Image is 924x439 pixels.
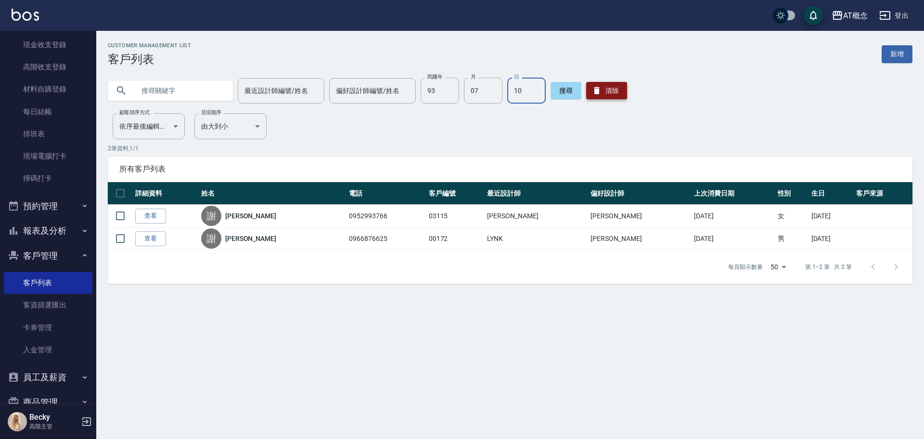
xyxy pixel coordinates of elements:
button: 搜尋 [551,82,581,99]
h3: 客戶列表 [108,53,191,66]
label: 日 [514,73,519,80]
a: 掃碼打卡 [4,167,92,189]
td: [DATE] [809,205,854,227]
td: [PERSON_NAME] [485,205,588,227]
td: 0966876625 [346,227,426,250]
a: 客戶列表 [4,272,92,294]
div: 由大到小 [194,113,267,139]
td: [DATE] [809,227,854,250]
p: 第 1–2 筆 共 2 筆 [805,263,852,271]
div: AT概念 [843,10,868,22]
a: 現場電腦打卡 [4,145,92,167]
th: 姓名 [199,182,346,205]
td: [PERSON_NAME] [588,205,692,227]
td: 03115 [426,205,485,227]
button: 客戶管理 [4,243,92,268]
td: 女 [775,205,809,227]
p: 每頁顯示數量 [728,263,763,271]
td: [DATE] [692,227,775,250]
th: 偏好設計師 [588,182,692,205]
img: Logo [12,9,39,21]
h2: Customer Management List [108,42,191,49]
a: 客資篩選匯出 [4,294,92,316]
button: 報表及分析 [4,218,92,243]
input: 搜尋關鍵字 [135,78,225,104]
td: 男 [775,227,809,250]
div: 謝 [201,228,221,249]
label: 呈現順序 [201,109,221,116]
button: 登出 [875,7,912,25]
a: 查看 [135,209,166,224]
a: 現金收支登錄 [4,34,92,56]
button: AT概念 [828,6,872,26]
th: 詳細資料 [133,182,199,205]
td: [DATE] [692,205,775,227]
th: 性別 [775,182,809,205]
a: 每日結帳 [4,101,92,123]
td: 0952993766 [346,205,426,227]
th: 生日 [809,182,854,205]
button: save [804,6,823,25]
th: 客戶來源 [854,182,912,205]
a: 材料自購登錄 [4,78,92,100]
a: 查看 [135,231,166,246]
div: 50 [767,254,790,280]
p: 高階主管 [29,422,78,431]
button: 預約管理 [4,194,92,219]
th: 客戶編號 [426,182,485,205]
p: 2 筆資料, 1 / 1 [108,144,912,153]
label: 月 [471,73,475,80]
a: 排班表 [4,123,92,145]
td: LYNK [485,227,588,250]
label: 民國年 [427,73,442,80]
td: 00172 [426,227,485,250]
a: [PERSON_NAME] [225,211,276,221]
th: 上次消費日期 [692,182,775,205]
div: 依序最後編輯時間 [113,113,185,139]
button: 商品管理 [4,390,92,415]
div: 謝 [201,206,221,226]
th: 電話 [346,182,426,205]
h5: Becky [29,412,78,422]
button: 清除 [586,82,627,99]
th: 最近設計師 [485,182,588,205]
a: 高階收支登錄 [4,56,92,78]
label: 顧客排序方式 [119,109,150,116]
a: [PERSON_NAME] [225,234,276,243]
img: Person [8,412,27,431]
span: 所有客戶列表 [119,164,901,174]
td: [PERSON_NAME] [588,227,692,250]
button: 員工及薪資 [4,365,92,390]
a: 新增 [882,45,912,63]
a: 卡券管理 [4,317,92,339]
a: 入金管理 [4,339,92,361]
